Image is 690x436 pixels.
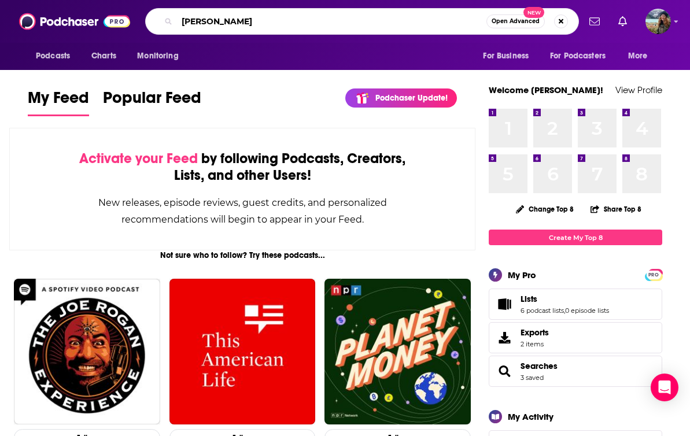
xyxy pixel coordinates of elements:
div: by following Podcasts, Creators, Lists, and other Users! [68,150,417,184]
input: Search podcasts, credits, & more... [177,12,486,31]
span: 2 items [521,340,549,348]
span: Popular Feed [103,88,201,114]
img: Planet Money [324,279,471,425]
span: For Podcasters [550,48,606,64]
span: Charts [91,48,116,64]
a: Lists [493,296,516,312]
a: 6 podcast lists [521,306,564,315]
a: Create My Top 8 [489,230,662,245]
img: This American Life [169,279,316,425]
div: Search podcasts, credits, & more... [145,8,579,35]
span: Podcasts [36,48,70,64]
div: My Pro [508,269,536,280]
span: Exports [521,327,549,338]
button: Open AdvancedNew [486,14,545,28]
button: Show profile menu [645,9,671,34]
img: The Joe Rogan Experience [14,279,160,425]
span: Lists [489,289,662,320]
span: Activate your Feed [79,150,198,167]
a: Charts [84,45,123,67]
button: open menu [543,45,622,67]
a: Show notifications dropdown [614,12,632,31]
img: Podchaser - Follow, Share and Rate Podcasts [19,10,130,32]
button: open menu [129,45,193,67]
span: Monitoring [137,48,178,64]
span: Exports [493,330,516,346]
span: , [564,306,565,315]
img: User Profile [645,9,671,34]
span: My Feed [28,88,89,114]
div: New releases, episode reviews, guest credits, and personalized recommendations will begin to appe... [68,194,417,228]
button: open menu [620,45,662,67]
a: 3 saved [521,374,544,382]
a: View Profile [615,84,662,95]
a: PRO [647,270,661,279]
div: Not sure who to follow? Try these podcasts... [9,250,475,260]
button: open menu [475,45,543,67]
a: Searches [493,363,516,379]
a: 0 episode lists [565,306,609,315]
span: Open Advanced [492,19,540,24]
button: Change Top 8 [509,202,581,216]
button: open menu [28,45,85,67]
a: Searches [521,361,558,371]
a: Exports [489,322,662,353]
a: Popular Feed [103,88,201,116]
span: PRO [647,271,661,279]
span: New [523,7,544,18]
a: Show notifications dropdown [585,12,604,31]
div: My Activity [508,411,554,422]
p: Podchaser Update! [375,93,448,103]
span: More [628,48,648,64]
a: Welcome [PERSON_NAME]! [489,84,603,95]
span: For Business [483,48,529,64]
span: Searches [489,356,662,387]
a: My Feed [28,88,89,116]
span: Logged in as lorimahon [645,9,671,34]
button: Share Top 8 [590,198,642,220]
a: Lists [521,294,609,304]
div: Open Intercom Messenger [651,374,678,401]
span: Lists [521,294,537,304]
